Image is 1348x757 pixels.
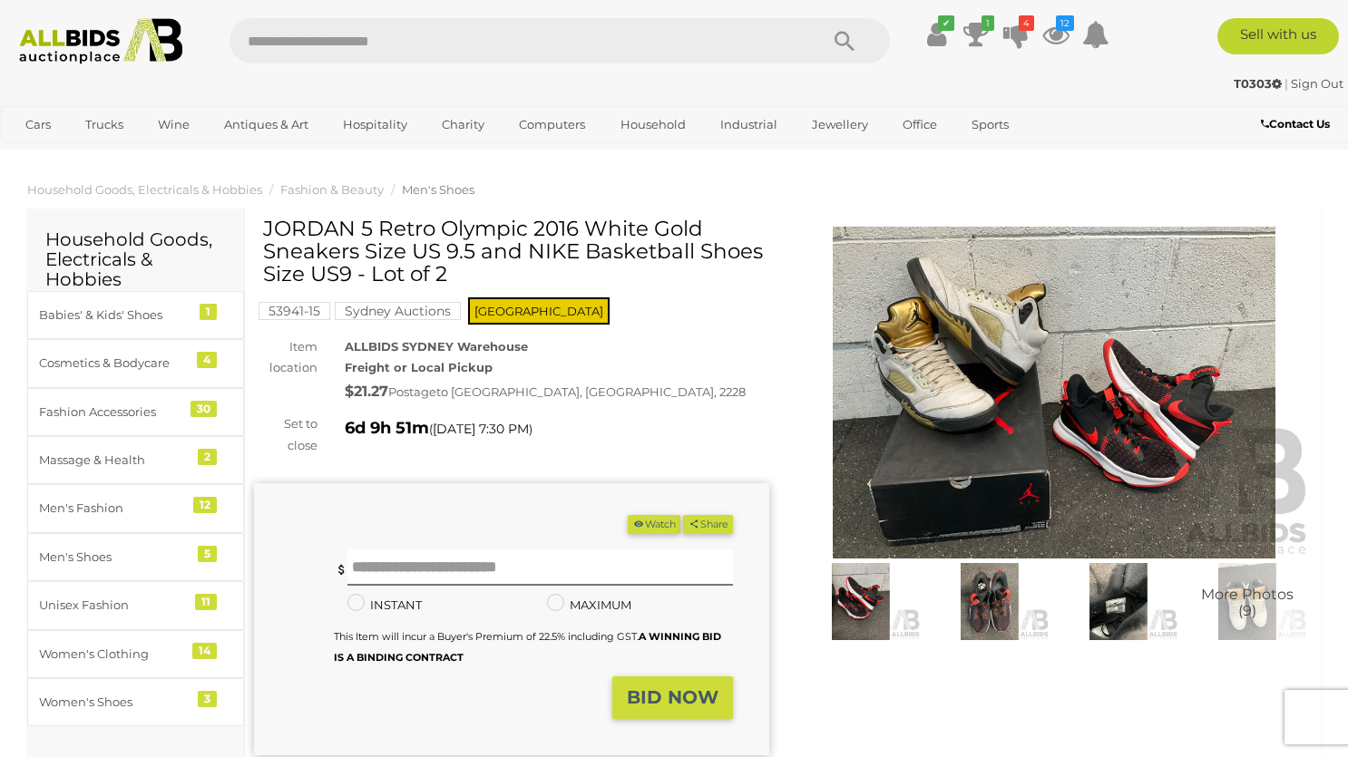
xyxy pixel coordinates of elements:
[27,484,244,532] a: Men's Fashion 12
[923,18,950,51] a: ✔
[10,18,191,64] img: Allbids.com.au
[146,110,201,140] a: Wine
[240,413,331,456] div: Set to close
[708,110,789,140] a: Industrial
[27,339,244,387] a: Cosmetics & Bodycare 4
[200,304,217,320] div: 1
[39,595,189,616] div: Unisex Fashion
[198,449,217,465] div: 2
[1261,114,1334,134] a: Contact Us
[1059,563,1178,640] img: JORDAN 5 Retro Olympic 2016 White Gold Sneakers Size US 9.5 and NIKE Basketball Shoes Size US9 - ...
[335,302,461,320] mark: Sydney Auctions
[27,678,244,726] a: Women's Shoes 3
[468,297,610,325] span: [GEOGRAPHIC_DATA]
[331,110,419,140] a: Hospitality
[1201,587,1294,619] span: More Photos (9)
[627,686,718,708] strong: BID NOW
[799,18,890,63] button: Search
[27,436,244,484] a: Massage & Health 2
[27,388,244,436] a: Fashion Accessories 30
[801,563,921,640] img: JORDAN 5 Retro Olympic 2016 White Gold Sneakers Size US 9.5 and NIKE Basketball Shoes Size US9 - ...
[192,643,217,659] div: 14
[962,18,990,51] a: 1
[263,218,765,286] h1: JORDAN 5 Retro Olympic 2016 White Gold Sneakers Size US 9.5 and NIKE Basketball Shoes Size US9 - ...
[433,421,529,437] span: [DATE] 7:30 PM
[198,691,217,707] div: 3
[334,630,721,664] small: This Item will incur a Buyer's Premium of 22.5% including GST.
[430,110,496,140] a: Charity
[1234,76,1282,91] strong: T0303
[547,595,631,616] label: MAXIMUM
[14,110,63,140] a: Cars
[280,182,384,197] a: Fashion & Beauty
[39,402,189,422] div: Fashion Accessories
[335,304,461,318] a: Sydney Auctions
[628,515,680,534] button: Watch
[612,676,733,719] button: BID NOW
[73,110,135,140] a: Trucks
[39,305,189,325] div: Babies' & Kids' Shoes
[1261,117,1330,131] b: Contact Us
[1042,18,1070,51] a: 12
[27,581,244,629] a: Unisex Fashion 11
[345,379,769,405] div: Postage
[190,401,217,417] div: 30
[195,594,217,610] div: 11
[628,515,680,534] li: Watch this item
[39,450,189,471] div: Massage & Health
[930,563,1050,640] img: JORDAN 5 Retro Olympic 2016 White Gold Sneakers Size US 9.5 and NIKE Basketball Shoes Size US9 - ...
[27,182,262,197] a: Household Goods, Electricals & Hobbies
[334,630,721,664] b: A WINNING BID IS A BINDING CONTRACT
[27,533,244,581] a: Men's Shoes 5
[1234,76,1285,91] a: T0303
[1002,18,1030,51] a: 4
[240,336,331,379] div: Item location
[345,418,429,438] strong: 6d 9h 51m
[1056,15,1074,31] i: 12
[39,353,189,374] div: Cosmetics & Bodycare
[1187,563,1307,640] a: More Photos(9)
[507,110,597,140] a: Computers
[982,15,994,31] i: 1
[345,339,528,354] strong: ALLBIDS SYDNEY Warehouse
[14,140,166,170] a: [GEOGRAPHIC_DATA]
[193,497,217,513] div: 12
[1217,18,1339,54] a: Sell with us
[345,360,493,374] strong: Freight or Local Pickup
[402,182,474,197] a: Men's Shoes
[960,110,1021,140] a: Sports
[436,384,746,399] span: to [GEOGRAPHIC_DATA], [GEOGRAPHIC_DATA], 2228
[27,630,244,678] a: Women's Clothing 14
[39,644,189,665] div: Women's Clothing
[212,110,320,140] a: Antiques & Art
[683,515,733,534] button: Share
[938,15,954,31] i: ✔
[429,422,532,436] span: ( )
[198,546,217,562] div: 5
[259,304,330,318] a: 53941-15
[796,227,1312,558] img: JORDAN 5 Retro Olympic 2016 White Gold Sneakers Size US 9.5 and NIKE Basketball Shoes Size US9 - ...
[1285,76,1288,91] span: |
[800,110,880,140] a: Jewellery
[27,291,244,339] a: Babies' & Kids' Shoes 1
[1019,15,1034,31] i: 4
[347,595,422,616] label: INSTANT
[891,110,949,140] a: Office
[45,229,226,289] h2: Household Goods, Electricals & Hobbies
[39,498,189,519] div: Men's Fashion
[39,692,189,713] div: Women's Shoes
[609,110,698,140] a: Household
[345,383,388,400] strong: $21.27
[1187,563,1307,640] img: JORDAN 5 Retro Olympic 2016 White Gold Sneakers Size US 9.5 and NIKE Basketball Shoes Size US9 - ...
[259,302,330,320] mark: 53941-15
[1291,76,1343,91] a: Sign Out
[39,547,189,568] div: Men's Shoes
[197,352,217,368] div: 4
